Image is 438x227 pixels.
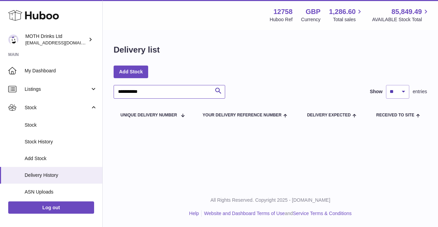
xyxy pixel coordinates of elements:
[25,86,90,93] span: Listings
[329,7,356,16] span: 1,286.60
[413,88,427,95] span: entries
[329,7,364,23] a: 1,286.60 Total sales
[293,211,352,216] a: Service Terms & Conditions
[273,7,293,16] strong: 12758
[8,201,94,214] a: Log out
[333,16,363,23] span: Total sales
[372,7,430,23] a: 85,849.49 AVAILABLE Stock Total
[25,139,97,145] span: Stock History
[301,16,321,23] div: Currency
[370,88,383,95] label: Show
[376,113,414,117] span: Received to Site
[25,155,97,162] span: Add Stock
[8,34,18,45] img: orders@mothdrinks.com
[306,7,320,16] strong: GBP
[270,16,293,23] div: Huboo Ref
[25,68,97,74] span: My Dashboard
[25,33,87,46] div: MOTH Drinks Ltd
[372,16,430,23] span: AVAILABLE Stock Total
[114,44,160,55] h1: Delivery list
[202,210,351,217] li: and
[25,104,90,111] span: Stock
[25,172,97,179] span: Delivery History
[25,40,101,45] span: [EMAIL_ADDRESS][DOMAIN_NAME]
[108,197,433,203] p: All Rights Reserved. Copyright 2025 - [DOMAIN_NAME]
[189,211,199,216] a: Help
[307,113,350,117] span: Delivery Expected
[120,113,177,117] span: Unique Delivery Number
[25,189,97,195] span: ASN Uploads
[204,211,285,216] a: Website and Dashboard Terms of Use
[25,122,97,128] span: Stock
[114,66,148,78] a: Add Stock
[391,7,422,16] span: 85,849.49
[203,113,282,117] span: Your Delivery Reference Number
